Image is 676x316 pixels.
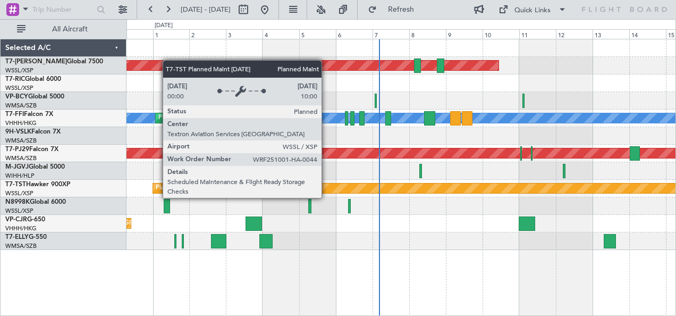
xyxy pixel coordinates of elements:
[363,1,427,18] button: Refresh
[5,181,26,188] span: T7-TST
[5,234,29,240] span: T7-ELLY
[5,59,67,65] span: T7-[PERSON_NAME]
[28,26,112,33] span: All Aircraft
[5,199,30,205] span: N8998K
[5,84,33,92] a: WSSL/XSP
[158,110,326,126] div: Planned Maint [GEOGRAPHIC_DATA] ([GEOGRAPHIC_DATA])
[32,2,94,18] input: Trip Number
[153,29,190,39] div: 1
[5,129,61,135] a: 9H-VSLKFalcon 7X
[5,66,33,74] a: WSSL/XSP
[156,180,281,196] div: Planned Maint [GEOGRAPHIC_DATA] (Seletar)
[5,146,58,153] a: T7-PJ29Falcon 7X
[5,199,66,205] a: N8998KGlobal 6000
[373,29,409,39] div: 7
[5,119,37,127] a: VHHH/HKG
[5,76,25,82] span: T7-RIC
[5,189,33,197] a: WSSL/XSP
[5,164,65,170] a: M-JGVJGlobal 5000
[181,5,231,14] span: [DATE] - [DATE]
[5,217,27,223] span: VP-CJR
[5,164,29,170] span: M-JGVJ
[263,29,299,39] div: 4
[483,29,519,39] div: 10
[5,129,31,135] span: 9H-VSLK
[446,29,483,39] div: 9
[226,29,263,39] div: 3
[5,146,29,153] span: T7-PJ29
[519,29,556,39] div: 11
[5,154,37,162] a: WMSA/SZB
[5,111,24,118] span: T7-FFI
[629,29,666,39] div: 14
[5,224,37,232] a: VHHH/HKG
[5,111,53,118] a: T7-FFIFalcon 7X
[155,21,173,30] div: [DATE]
[5,172,35,180] a: WIHH/HLP
[493,1,572,18] button: Quick Links
[379,6,424,13] span: Refresh
[189,29,226,39] div: 2
[5,76,61,82] a: T7-RICGlobal 6000
[5,94,28,100] span: VP-BCY
[116,29,153,39] div: 30
[336,29,373,39] div: 6
[5,102,37,110] a: WMSA/SZB
[5,181,70,188] a: T7-TSTHawker 900XP
[5,94,64,100] a: VP-BCYGlobal 5000
[12,21,115,38] button: All Aircraft
[5,137,37,145] a: WMSA/SZB
[5,207,33,215] a: WSSL/XSP
[5,242,37,250] a: WMSA/SZB
[514,5,551,16] div: Quick Links
[409,29,446,39] div: 8
[556,29,593,39] div: 12
[5,59,103,65] a: T7-[PERSON_NAME]Global 7500
[5,234,47,240] a: T7-ELLYG-550
[593,29,629,39] div: 13
[5,217,45,223] a: VP-CJRG-650
[299,29,336,39] div: 5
